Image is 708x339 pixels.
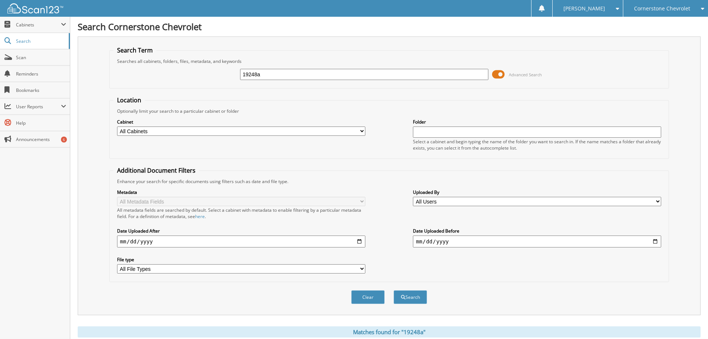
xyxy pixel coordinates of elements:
[16,54,66,61] span: Scan
[117,119,365,125] label: Cabinet
[509,72,542,77] span: Advanced Search
[413,189,661,195] label: Uploaded By
[563,6,605,11] span: [PERSON_NAME]
[113,46,156,54] legend: Search Term
[117,228,365,234] label: Date Uploaded After
[117,207,365,220] div: All metadata fields are searched by default. Select a cabinet with metadata to enable filtering b...
[16,22,61,28] span: Cabinets
[16,38,65,44] span: Search
[117,189,365,195] label: Metadata
[413,138,661,151] div: Select a cabinet and begin typing the name of the folder you want to search in. If the name match...
[113,96,145,104] legend: Location
[16,136,66,143] span: Announcements
[113,178,665,185] div: Enhance your search for specific documents using filters such as date and file type.
[16,103,61,110] span: User Reports
[113,58,665,64] div: Searches all cabinets, folders, files, metadata, and keywords
[61,137,67,143] div: 6
[634,6,690,11] span: Cornerstone Chevrolet
[16,120,66,126] span: Help
[78,20,701,33] h1: Search Cornerstone Chevrolet
[117,256,365,263] label: File type
[394,290,427,304] button: Search
[413,119,661,125] label: Folder
[7,3,63,13] img: scan123-logo-white.svg
[351,290,385,304] button: Clear
[117,236,365,247] input: start
[113,108,665,114] div: Optionally limit your search to a particular cabinet or folder
[78,326,701,338] div: Matches found for "19248a"
[16,71,66,77] span: Reminders
[195,213,205,220] a: here
[413,228,661,234] label: Date Uploaded Before
[16,87,66,93] span: Bookmarks
[113,166,199,175] legend: Additional Document Filters
[413,236,661,247] input: end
